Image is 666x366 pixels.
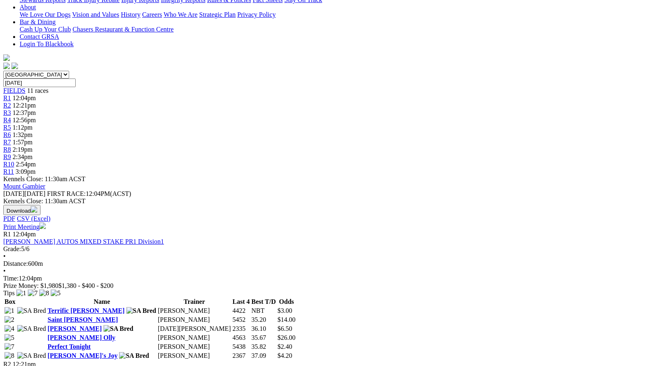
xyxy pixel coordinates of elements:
[20,11,663,18] div: About
[47,298,156,306] th: Name
[3,190,25,197] span: [DATE]
[13,124,33,131] span: 1:12pm
[4,343,14,350] img: 7
[13,139,33,146] span: 1:57pm
[3,175,85,182] span: Kennels Close: 11:30am ACST
[3,267,6,274] span: •
[3,79,76,87] input: Select date
[3,215,663,222] div: Download
[3,168,14,175] a: R11
[3,215,15,222] a: PDF
[28,290,38,297] img: 7
[251,352,277,360] td: 37.09
[13,153,33,160] span: 2:34pm
[4,325,14,332] img: 4
[4,298,16,305] span: Box
[157,334,232,342] td: [PERSON_NAME]
[3,153,11,160] a: R9
[232,334,250,342] td: 4563
[4,352,14,359] img: 8
[3,282,663,290] div: Prize Money: $1,980
[20,40,74,47] a: Login To Blackbook
[3,260,663,267] div: 600m
[157,316,232,324] td: [PERSON_NAME]
[47,307,124,314] a: Terrific [PERSON_NAME]
[13,146,33,153] span: 2:19pm
[13,131,33,138] span: 1:32pm
[3,223,46,230] a: Print Meeting
[3,161,14,168] a: R10
[199,11,236,18] a: Strategic Plan
[251,298,277,306] th: Best T/D
[3,245,663,253] div: 5/6
[4,316,14,323] img: 2
[11,63,18,69] img: twitter.svg
[3,290,15,296] span: Tips
[3,102,11,109] span: R2
[3,231,11,238] span: R1
[20,26,663,33] div: Bar & Dining
[39,290,49,297] img: 8
[3,260,28,267] span: Distance:
[157,307,232,315] td: [PERSON_NAME]
[20,33,59,40] a: Contact GRSA
[3,87,25,94] a: FIELDS
[16,290,26,297] img: 1
[157,325,232,333] td: [DATE][PERSON_NAME]
[47,343,90,350] a: Perfect Tonight
[3,124,11,131] span: R5
[3,63,10,69] img: facebook.svg
[277,298,296,306] th: Odds
[251,325,277,333] td: 36.10
[277,325,292,332] span: $6.50
[13,117,36,123] span: 12:56pm
[16,168,36,175] span: 3:09pm
[13,102,36,109] span: 12:21pm
[232,352,250,360] td: 2367
[157,298,232,306] th: Trainer
[3,238,164,245] a: [PERSON_NAME] AUTOS MIXED STAKE PR1 Division1
[16,161,36,168] span: 2:54pm
[3,253,6,260] span: •
[3,245,21,252] span: Grade:
[4,334,14,341] img: 5
[232,316,250,324] td: 5452
[59,282,114,289] span: $1,380 - $400 - $200
[17,352,46,359] img: SA Bred
[157,352,232,360] td: [PERSON_NAME]
[3,131,11,138] a: R6
[3,54,10,61] img: logo-grsa-white.png
[277,334,295,341] span: $26.00
[3,146,11,153] a: R8
[277,343,292,350] span: $2.40
[119,352,149,359] img: SA Bred
[251,316,277,324] td: 35.20
[72,11,119,18] a: Vision and Values
[4,307,14,314] img: 1
[232,307,250,315] td: 4422
[17,325,46,332] img: SA Bred
[3,117,11,123] a: R4
[251,307,277,315] td: NBT
[13,109,36,116] span: 12:37pm
[17,307,46,314] img: SA Bred
[20,4,36,11] a: About
[232,325,250,333] td: 2335
[3,275,19,282] span: Time:
[20,11,70,18] a: We Love Our Dogs
[47,316,118,323] a: Saint [PERSON_NAME]
[51,290,61,297] img: 5
[47,334,115,341] a: [PERSON_NAME] Olly
[3,198,663,205] div: Kennels Close: 11:30am ACST
[164,11,198,18] a: Who We Are
[251,334,277,342] td: 35.67
[20,26,71,33] a: Cash Up Your Club
[3,94,11,101] a: R1
[3,139,11,146] span: R7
